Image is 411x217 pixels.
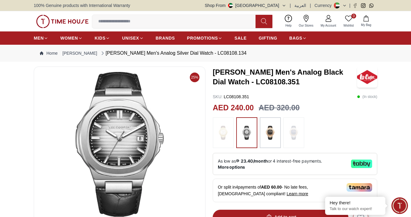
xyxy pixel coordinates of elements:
h3: AED 320.00 [259,102,300,114]
img: Tamara [347,183,372,192]
a: GIFTING [259,33,277,44]
div: [PERSON_NAME] Men's Analog Silver Dial Watch - LC08108.134 [100,50,247,57]
span: 25% [190,73,199,82]
div: Currency [315,2,334,8]
span: Our Stores [296,23,316,28]
span: PROMOTIONS [187,35,218,41]
span: Wishlist [341,23,356,28]
button: العربية [294,2,306,8]
div: Hey there! [330,200,381,206]
img: LEE COOPER Men's Analog Black Dial Watch - LC08108.351 [357,66,377,88]
span: SKU : [213,94,223,99]
span: UNISEX [122,35,139,41]
button: Shop From[GEOGRAPHIC_DATA] [205,2,286,8]
a: Home [40,50,58,56]
a: Whatsapp [369,3,374,8]
a: [PERSON_NAME] [62,50,97,56]
p: Talk to our watch expert! [330,206,381,212]
span: My Bag [359,23,374,27]
span: | [290,2,291,8]
img: United Arab Emirates [228,3,233,8]
span: 0 [351,14,356,18]
span: Help [283,23,294,28]
span: MEN [34,35,44,41]
span: SALE [234,35,246,41]
a: KIDS [95,33,110,44]
div: Chat Widget [391,197,408,214]
span: 100% Genuine products with International Warranty [34,2,130,8]
h2: AED 240.00 [213,102,254,114]
span: Learn more [287,191,308,196]
div: Or split in 4 payments of - No late fees, [DEMOGRAPHIC_DATA] compliant! [213,179,377,202]
span: BAGS [289,35,302,41]
a: BAGS [289,33,307,44]
a: SALE [234,33,246,44]
span: | [310,2,311,8]
p: ( In stock ) [357,94,377,100]
img: ... [239,120,254,145]
a: Help [282,14,295,29]
img: ... [286,120,301,145]
button: My Bag [357,14,375,28]
p: LC08108.351 [213,94,249,100]
h3: [PERSON_NAME] Men's Analog Black Dial Watch - LC08108.351 [213,67,357,87]
a: PROMOTIONS [187,33,223,44]
a: WOMEN [60,33,83,44]
a: UNISEX [122,33,143,44]
span: My Account [318,23,339,28]
a: Facebook [353,3,357,8]
span: KIDS [95,35,105,41]
a: Our Stores [295,14,317,29]
a: 0Wishlist [340,14,357,29]
img: ... [216,120,231,145]
span: WOMEN [60,35,78,41]
a: BRANDS [156,33,175,44]
a: Instagram [361,3,366,8]
img: ... [36,15,89,28]
nav: Breadcrumb [34,45,377,62]
span: AED 60.00 [261,185,281,189]
span: | [349,2,350,8]
span: GIFTING [259,35,277,41]
img: LEE COOPER Men's Analog Silver Dial Watch - LC08108.134 [39,72,200,217]
span: BRANDS [156,35,175,41]
a: MEN [34,33,48,44]
img: ... [263,120,278,145]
